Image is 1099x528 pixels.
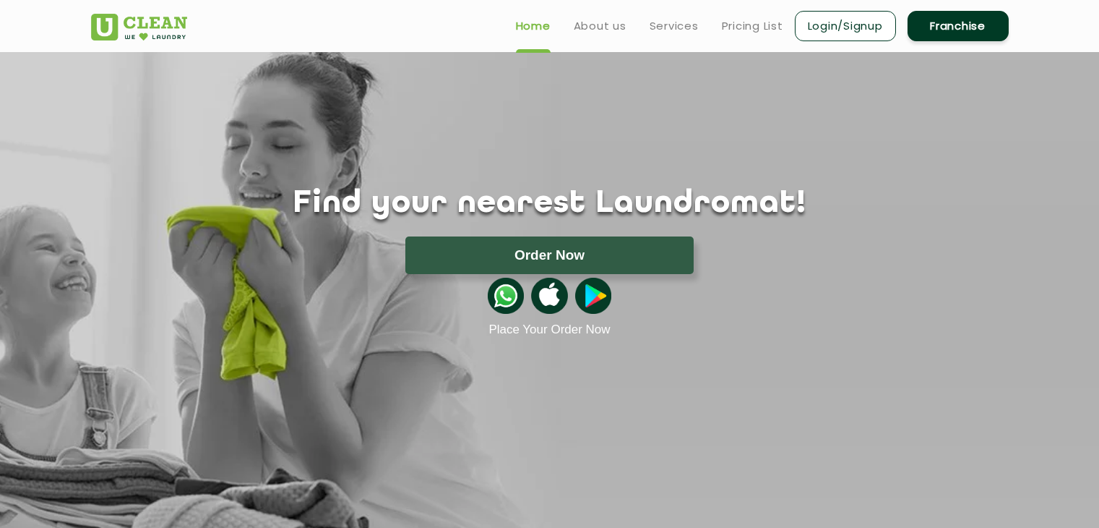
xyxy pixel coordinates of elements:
a: Franchise [908,11,1009,41]
img: apple-icon.png [531,278,567,314]
img: playstoreicon.png [575,278,611,314]
button: Order Now [405,237,694,274]
a: Home [516,17,551,35]
img: whatsappicon.png [488,278,524,314]
a: Login/Signup [795,11,896,41]
h1: Find your nearest Laundromat! [80,186,1020,222]
img: UClean Laundry and Dry Cleaning [91,14,187,41]
a: Place Your Order Now [488,323,610,337]
a: Services [650,17,699,35]
a: Pricing List [722,17,783,35]
a: About us [574,17,626,35]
